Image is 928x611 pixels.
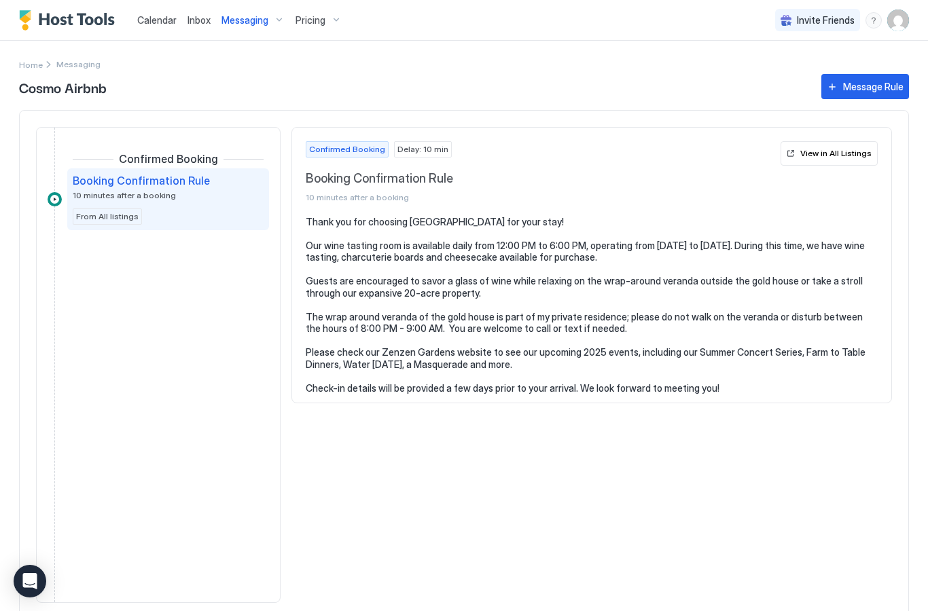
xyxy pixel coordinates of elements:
[137,14,177,26] span: Calendar
[797,14,855,26] span: Invite Friends
[221,14,268,26] span: Messaging
[188,13,211,27] a: Inbox
[76,210,139,223] span: From All listings
[306,216,878,394] pre: Thank you for choosing [GEOGRAPHIC_DATA] for your stay! Our wine tasting room is available daily ...
[19,57,43,71] div: Breadcrumb
[19,10,121,31] a: Host Tools Logo
[137,13,177,27] a: Calendar
[843,79,904,94] div: Message Rule
[296,14,325,26] span: Pricing
[309,143,385,155] span: Confirmed Booking
[56,59,101,69] span: Breadcrumb
[19,77,808,97] span: Cosmo Airbnb
[821,74,909,99] button: Message Rule
[887,10,909,31] div: User profile
[14,565,46,597] div: Open Intercom Messenger
[306,192,775,202] span: 10 minutes after a booking
[119,152,218,166] span: Confirmed Booking
[19,57,43,71] a: Home
[188,14,211,26] span: Inbox
[781,141,878,166] button: View in All Listings
[19,60,43,70] span: Home
[397,143,448,155] span: Delay: 10 min
[865,12,882,29] div: menu
[306,171,775,187] span: Booking Confirmation Rule
[73,190,176,200] span: 10 minutes after a booking
[800,147,872,160] div: View in All Listings
[73,174,210,187] span: Booking Confirmation Rule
